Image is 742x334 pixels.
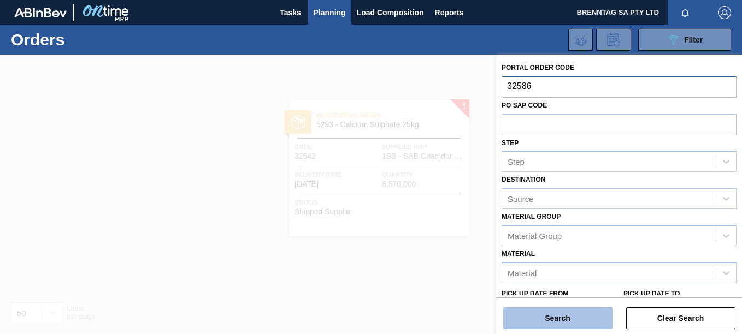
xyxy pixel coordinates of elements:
img: Logout [718,6,731,19]
div: Order Review Request [596,29,631,51]
label: PO SAP Code [502,102,547,109]
div: Material Group [508,231,562,240]
label: Destination [502,176,545,183]
label: Pick up Date from [502,290,568,297]
span: Reports [435,6,464,19]
h1: Orders [11,33,164,46]
div: Import Order Negotiation [568,29,593,51]
span: Tasks [279,6,303,19]
label: Step [502,139,519,147]
div: Step [508,157,525,166]
img: TNhmsLtSVTkK8tSr43FrP2fwEKptu5GPRR3wAAAABJRU5ErkJggg== [14,8,67,17]
label: Pick up Date to [623,290,680,297]
span: Planning [314,6,346,19]
div: Material [508,268,537,277]
div: Source [508,194,534,204]
button: Notifications [668,5,703,20]
label: Material [502,250,535,258]
label: Portal Order Code [502,64,574,71]
span: Load Composition [357,6,424,19]
label: Material Group [502,213,561,220]
button: Filter [638,29,731,51]
span: Filter [684,35,703,44]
